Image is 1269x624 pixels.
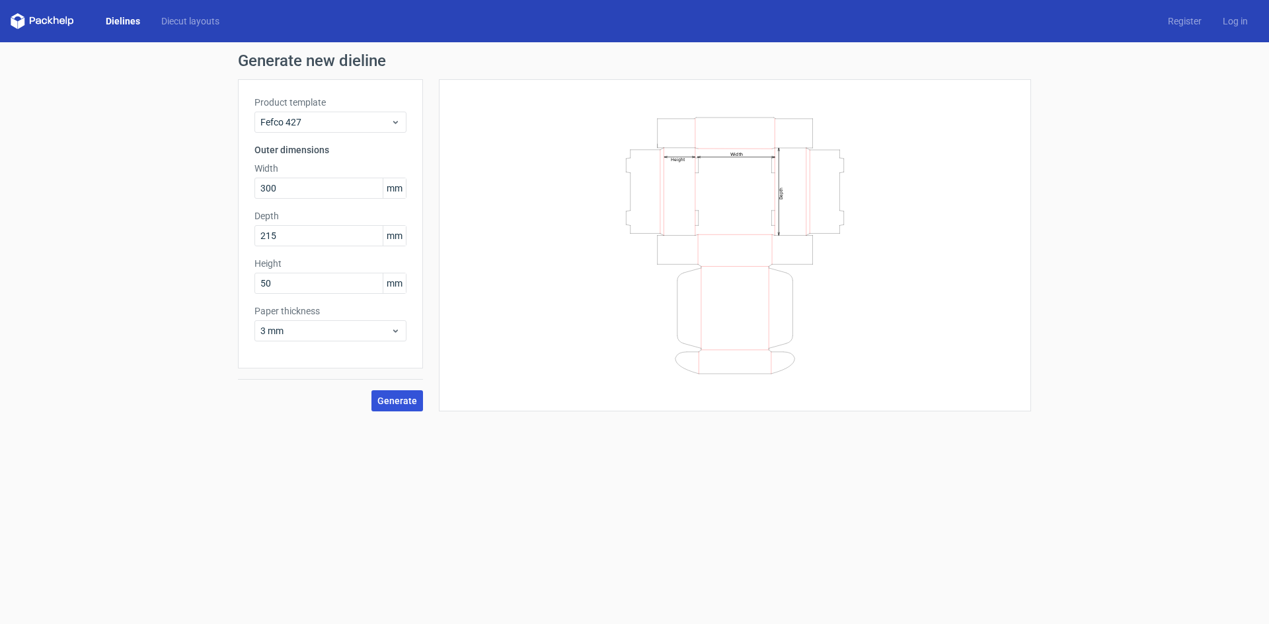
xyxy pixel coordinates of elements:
[254,209,406,223] label: Depth
[383,178,406,198] span: mm
[260,116,391,129] span: Fefco 427
[730,151,743,156] text: Width
[151,15,230,28] a: Diecut layouts
[371,390,423,411] button: Generate
[95,15,151,28] a: Dielines
[671,156,685,162] text: Height
[254,162,406,175] label: Width
[1157,15,1212,28] a: Register
[383,226,406,246] span: mm
[238,53,1031,69] h1: Generate new dieline
[254,143,406,156] h3: Outer dimensions
[254,304,406,318] label: Paper thickness
[254,96,406,109] label: Product template
[383,273,406,293] span: mm
[254,257,406,270] label: Height
[779,187,784,199] text: Depth
[377,396,417,405] span: Generate
[260,324,391,337] span: 3 mm
[1212,15,1258,28] a: Log in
